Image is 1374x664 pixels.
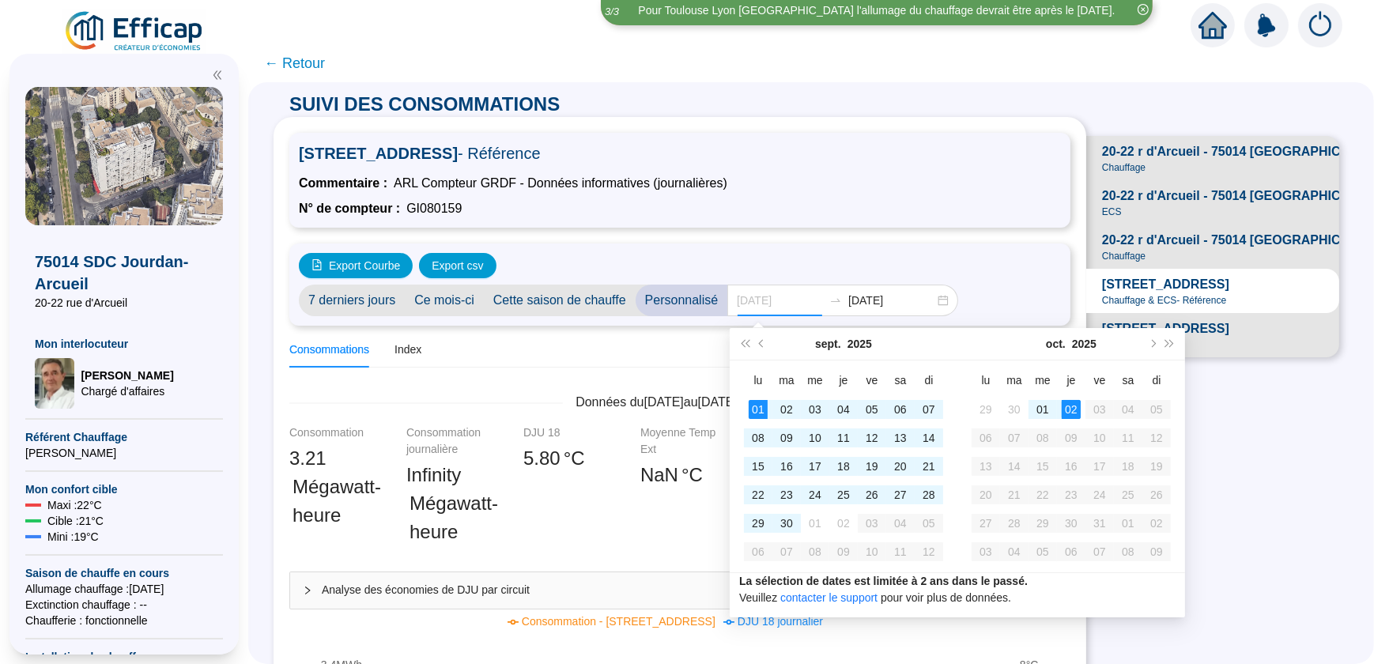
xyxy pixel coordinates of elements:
[772,424,801,452] td: 2025-09-09
[35,251,213,295] span: 75014 SDC Jourdan-Arcueil
[1147,485,1166,504] div: 26
[1142,367,1171,395] th: di
[1147,542,1166,561] div: 09
[1114,538,1142,566] td: 2025-11-08
[681,461,703,489] span: °C
[915,395,943,424] td: 2025-09-07
[1119,400,1138,419] div: 04
[1085,395,1114,424] td: 2025-10-03
[1147,400,1166,419] div: 05
[829,509,858,538] td: 2025-10-02
[915,538,943,566] td: 2025-10-12
[891,485,910,504] div: 27
[1029,452,1057,481] td: 2025-10-15
[744,481,772,509] td: 2025-09-22
[81,383,173,399] span: Chargé d'affaires
[834,457,853,476] div: 18
[749,457,768,476] div: 15
[1033,485,1052,504] div: 22
[829,538,858,566] td: 2025-10-09
[891,457,910,476] div: 20
[47,497,102,513] span: Maxi : 22 °C
[311,259,323,270] span: file-image
[744,367,772,395] th: lu
[1000,395,1029,424] td: 2025-09-30
[212,70,223,81] span: double-left
[1000,452,1029,481] td: 2025-10-14
[1029,481,1057,509] td: 2025-10-22
[829,424,858,452] td: 2025-09-11
[749,514,768,533] div: 29
[523,447,534,469] span: 5
[35,358,74,409] img: Chargé d'affaires
[290,572,1070,609] div: Analyse des économies de DJU par circuit
[919,457,938,476] div: 21
[806,485,825,504] div: 24
[972,509,1000,538] td: 2025-10-27
[886,481,915,509] td: 2025-09-27
[458,145,541,162] span: - Référence
[1090,457,1109,476] div: 17
[1000,424,1029,452] td: 2025-10-07
[1090,542,1109,561] div: 07
[777,428,796,447] div: 09
[976,428,995,447] div: 06
[976,400,995,419] div: 29
[1062,428,1081,447] div: 09
[1005,457,1024,476] div: 14
[801,452,829,481] td: 2025-09-17
[847,328,872,360] button: Choisissez une année
[886,424,915,452] td: 2025-09-13
[829,395,858,424] td: 2025-09-04
[829,294,842,307] span: to
[772,481,801,509] td: 2025-09-23
[1033,428,1052,447] div: 08
[25,581,223,597] span: Allumage chauffage : [DATE]
[1298,3,1342,47] img: alerts
[1005,428,1024,447] div: 07
[972,367,1000,395] th: lu
[322,582,1057,598] span: Analyse des économies de DJU par circuit
[829,294,842,307] span: swap-right
[1114,395,1142,424] td: 2025-10-04
[848,292,934,309] input: Date de fin
[772,509,801,538] td: 2025-09-30
[972,481,1000,509] td: 2025-10-20
[915,481,943,509] td: 2025-09-28
[1005,400,1024,419] div: 30
[1057,538,1085,566] td: 2025-11-06
[749,542,768,561] div: 06
[919,514,938,533] div: 05
[1029,538,1057,566] td: 2025-11-05
[1033,542,1052,561] div: 05
[405,285,484,316] span: Ce mois-ci
[772,395,801,424] td: 2025-09-02
[329,258,400,274] span: Export Courbe
[744,452,772,481] td: 2025-09-15
[749,428,768,447] div: 08
[300,447,326,469] span: .21
[744,509,772,538] td: 2025-09-29
[829,452,858,481] td: 2025-09-18
[834,428,853,447] div: 11
[806,400,825,419] div: 03
[915,424,943,452] td: 2025-09-14
[1147,457,1166,476] div: 19
[976,542,995,561] div: 03
[1102,275,1229,294] span: [STREET_ADDRESS]
[863,457,881,476] div: 19
[886,367,915,395] th: sa
[1114,509,1142,538] td: 2025-11-01
[638,2,1115,19] div: Pour Toulouse Lyon [GEOGRAPHIC_DATA] l'allumage du chauffage devrait être après le [DATE].
[25,613,223,628] span: Chaufferie : fonctionnelle
[1119,485,1138,504] div: 25
[81,368,173,383] span: [PERSON_NAME]
[410,489,498,546] span: Mégawatt-heure
[1085,452,1114,481] td: 2025-10-17
[1062,457,1081,476] div: 16
[1138,4,1149,15] span: close-circle
[863,514,881,533] div: 03
[772,452,801,481] td: 2025-09-16
[1142,424,1171,452] td: 2025-10-12
[1062,542,1081,561] div: 06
